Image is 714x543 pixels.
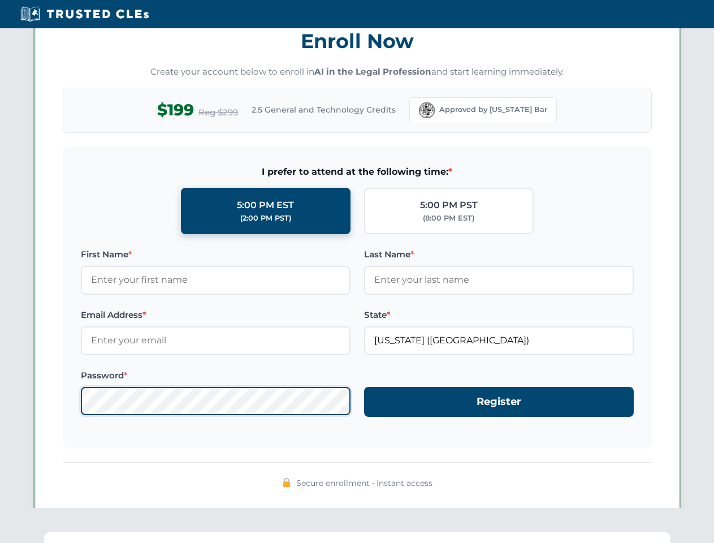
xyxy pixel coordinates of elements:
[420,198,478,213] div: 5:00 PM PST
[81,266,350,294] input: Enter your first name
[296,477,432,489] span: Secure enrollment • Instant access
[364,387,634,417] button: Register
[81,248,350,261] label: First Name
[198,106,238,119] span: Reg $299
[419,102,435,118] img: Florida Bar
[364,326,634,355] input: Florida (FL)
[240,213,291,224] div: (2:00 PM PST)
[364,248,634,261] label: Last Name
[63,23,652,59] h3: Enroll Now
[17,6,152,23] img: Trusted CLEs
[314,66,431,77] strong: AI in the Legal Profession
[439,104,547,115] span: Approved by [US_STATE] Bar
[237,198,294,213] div: 5:00 PM EST
[81,165,634,179] span: I prefer to attend at the following time:
[157,97,194,123] span: $199
[81,308,350,322] label: Email Address
[364,308,634,322] label: State
[364,266,634,294] input: Enter your last name
[282,478,291,487] img: 🔒
[423,213,474,224] div: (8:00 PM EST)
[81,326,350,355] input: Enter your email
[252,104,396,116] span: 2.5 General and Technology Credits
[63,66,652,79] p: Create your account below to enroll in and start learning immediately.
[81,369,350,382] label: Password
